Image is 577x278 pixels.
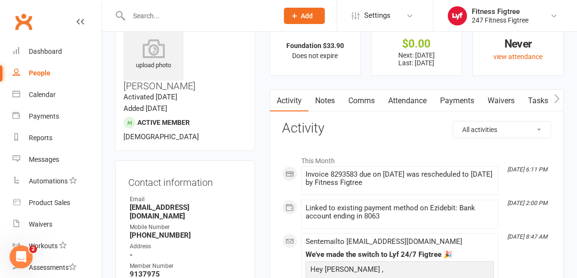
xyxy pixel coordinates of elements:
a: Workouts [12,235,101,257]
a: Clubworx [12,10,36,34]
div: upload photo [123,39,184,71]
a: Attendance [381,90,433,112]
span: Active member [137,119,190,126]
div: Product Sales [29,199,70,206]
a: Waivers [481,90,521,112]
div: People [29,69,50,77]
img: thumb_image1753610192.png [448,6,467,25]
div: Never [481,39,554,49]
time: Activated [DATE] [123,93,177,101]
div: 247 Fitness Figtree [472,16,528,24]
a: Dashboard [12,41,101,62]
h3: Activity [282,121,551,136]
div: Reports [29,134,52,142]
span: [DEMOGRAPHIC_DATA] [123,133,199,141]
i: [DATE] 6:11 PM [507,166,547,173]
div: Automations [29,177,68,185]
i: ✓ [287,24,293,33]
span: Sent email to [EMAIL_ADDRESS][DOMAIN_NAME] [306,237,462,246]
div: Linked to existing payment method on Ezidebit: Bank account ending in 8063 [306,204,494,220]
p: Hey [PERSON_NAME] , [308,264,491,278]
div: Workouts [29,242,58,250]
strong: [PHONE_NUMBER] [130,231,242,240]
div: Assessments [29,264,76,271]
strong: Foundation $33.90 [286,42,344,49]
a: view attendance [493,53,542,60]
div: Payments [29,112,59,120]
a: Waivers [12,214,101,235]
div: Calendar [29,91,56,98]
a: Automations [12,170,101,192]
div: Invoice 8293583 due on [DATE] was rescheduled to [DATE] by Fitness Figtree [306,170,494,187]
p: Next: [DATE] Last: [DATE] [380,51,453,67]
span: Settings [364,5,391,26]
div: Mobile Number [130,223,242,232]
a: Tasks [521,90,555,112]
a: Comms [342,90,381,112]
a: Payments [12,106,101,127]
iframe: Intercom live chat [10,245,33,268]
div: Dashboard [29,48,62,55]
span: 2 [29,245,37,253]
div: Member Number [130,262,242,271]
div: Messages [29,156,59,163]
a: People [12,62,101,84]
a: Messages [12,149,101,170]
a: Payments [433,90,481,112]
strong: - [130,251,242,259]
i: [DATE] 8:47 AM [507,233,547,240]
h3: [PERSON_NAME] [123,21,247,91]
input: Search... [126,9,271,23]
a: Product Sales [12,192,101,214]
div: Waivers [29,220,52,228]
h3: Contact information [128,173,242,188]
a: Calendar [12,84,101,106]
button: Add [284,8,325,24]
a: Activity [270,90,308,112]
a: Notes [308,90,342,112]
a: Reports [12,127,101,149]
span: Add [301,12,313,20]
div: We've made the switch to Lyf 24/7 Figtree 🎉 [306,251,494,259]
div: Address [130,242,242,251]
li: This Month [282,151,551,166]
time: Added [DATE] [123,104,167,113]
div: Email [130,195,242,204]
i: [DATE] 2:00 PM [507,200,547,206]
div: Fitness Figtree [472,7,528,16]
div: $0.00 [380,39,453,49]
strong: [EMAIL_ADDRESS][DOMAIN_NAME] [130,203,242,220]
span: Does not expire [292,52,338,60]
